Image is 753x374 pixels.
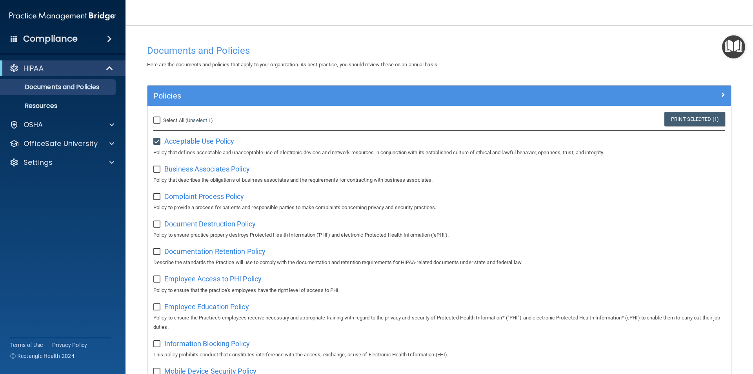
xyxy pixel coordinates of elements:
[153,350,725,359] p: This policy prohibits conduct that constitutes interference with the access, exchange, or use of ...
[9,8,116,24] img: PMB logo
[164,192,244,201] span: Complaint Process Policy
[153,89,725,102] a: Policies
[153,258,725,267] p: Describe the standards the Practice will use to comply with the documentation and retention requi...
[147,46,731,56] h4: Documents and Policies
[164,247,266,255] span: Documentation Retention Policy
[153,203,725,212] p: Policy to provide a process for patients and responsible parties to make complaints concerning pr...
[9,120,114,130] a: OSHA
[10,352,75,360] span: Ⓒ Rectangle Health 2024
[23,33,78,44] h4: Compliance
[10,341,43,349] a: Terms of Use
[153,175,725,185] p: Policy that describes the obligations of business associates and the requirements for contracting...
[147,62,438,68] span: Here are the documents and policies that apply to your organization. As best practice, you should...
[153,91,579,100] h5: Policies
[164,137,234,145] span: Acceptable Use Policy
[163,117,184,123] span: Select All
[153,230,725,240] p: Policy to ensure practice properly destroys Protected Health Information ('PHI') and electronic P...
[164,165,250,173] span: Business Associates Policy
[24,120,43,130] p: OSHA
[164,220,256,228] span: Document Destruction Policy
[164,339,250,348] span: Information Blocking Policy
[24,64,44,73] p: HIPAA
[153,286,725,295] p: Policy to ensure that the practice's employees have the right level of access to PHI.
[24,158,53,167] p: Settings
[186,117,213,123] a: (Unselect 1)
[722,35,745,58] button: Open Resource Center
[617,318,744,350] iframe: Drift Widget Chat Controller
[664,112,725,126] a: Print Selected (1)
[9,64,114,73] a: HIPAA
[153,313,725,332] p: Policy to ensure the Practice's employees receive necessary and appropriate training with regard ...
[9,139,114,148] a: OfficeSafe University
[5,83,112,91] p: Documents and Policies
[164,303,249,311] span: Employee Education Policy
[24,139,98,148] p: OfficeSafe University
[5,102,112,110] p: Resources
[164,275,262,283] span: Employee Access to PHI Policy
[9,158,114,167] a: Settings
[153,148,725,157] p: Policy that defines acceptable and unacceptable use of electronic devices and network resources i...
[52,341,87,349] a: Privacy Policy
[153,117,162,124] input: Select All (Unselect 1)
